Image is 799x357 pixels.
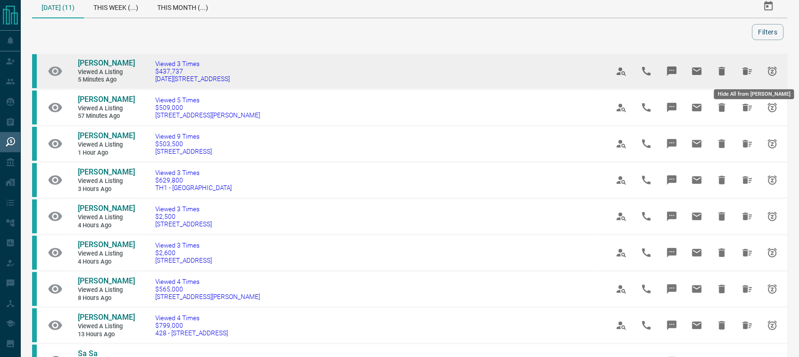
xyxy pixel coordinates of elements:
span: Viewed a Listing [78,286,135,294]
span: Snooze [761,241,784,264]
div: condos.ca [32,127,37,161]
span: Call [635,169,658,191]
span: Snooze [761,278,784,300]
span: [PERSON_NAME] [78,95,135,104]
a: Viewed 5 Times$509,000[STREET_ADDRESS][PERSON_NAME] [155,96,260,119]
span: View Profile [610,205,633,228]
span: Snooze [761,60,784,83]
span: Hide [711,96,733,119]
span: Hide [711,314,733,337]
span: Snooze [761,205,784,228]
span: Message [661,96,683,119]
span: [STREET_ADDRESS] [155,148,212,155]
a: Viewed 4 Times$565,000[STREET_ADDRESS][PERSON_NAME] [155,278,260,300]
div: Hide All from [PERSON_NAME] [714,89,794,99]
span: [PERSON_NAME] [78,313,135,322]
span: $509,000 [155,104,260,111]
span: Viewed 3 Times [155,169,232,176]
span: Message [661,241,683,264]
span: Viewed 9 Times [155,133,212,140]
span: Call [635,314,658,337]
span: Hide All from Wendy Avila [736,241,759,264]
a: [PERSON_NAME] [78,131,135,141]
span: 4 hours ago [78,258,135,266]
span: [PERSON_NAME] [78,167,135,176]
span: View Profile [610,133,633,155]
span: Email [686,133,708,155]
button: Filters [752,24,784,40]
a: [PERSON_NAME] [78,95,135,105]
span: $2,600 [155,249,212,257]
span: Viewed a Listing [78,68,135,76]
span: Message [661,205,683,228]
span: Hide All from Aishi Dey [736,96,759,119]
a: Viewed 3 Times$629,800TH1 - [GEOGRAPHIC_DATA] [155,169,232,191]
span: [STREET_ADDRESS] [155,220,212,228]
span: Email [686,205,708,228]
span: Viewed 3 Times [155,60,230,67]
span: View Profile [610,60,633,83]
a: [PERSON_NAME] [78,204,135,214]
a: [PERSON_NAME] [78,276,135,286]
span: Hide [711,60,733,83]
span: 13 hours ago [78,331,135,339]
span: 1 hour ago [78,149,135,157]
a: [PERSON_NAME] [78,240,135,250]
span: [PERSON_NAME] [78,276,135,285]
span: Viewed a Listing [78,214,135,222]
span: Call [635,133,658,155]
a: Viewed 3 Times$437,737[DATE][STREET_ADDRESS] [155,60,230,83]
a: Viewed 3 Times$2,500[STREET_ADDRESS] [155,205,212,228]
span: [DATE][STREET_ADDRESS] [155,75,230,83]
span: $2,500 [155,213,212,220]
span: Call [635,205,658,228]
span: Viewed a Listing [78,250,135,258]
span: View Profile [610,169,633,191]
span: Hide All from Lisa Palumbo [736,278,759,300]
div: condos.ca [32,163,37,197]
span: Message [661,314,683,337]
div: condos.ca [32,272,37,306]
span: Hide [711,205,733,228]
span: Call [635,278,658,300]
span: Hide [711,241,733,264]
span: Hide [711,133,733,155]
span: Message [661,133,683,155]
span: $437,737 [155,67,230,75]
a: Viewed 4 Times$799,000428 - [STREET_ADDRESS] [155,314,228,337]
div: condos.ca [32,199,37,233]
span: Snooze [761,169,784,191]
span: [STREET_ADDRESS][PERSON_NAME] [155,111,260,119]
a: [PERSON_NAME] [78,58,135,68]
span: View Profile [610,278,633,300]
span: [PERSON_NAME] [78,240,135,249]
span: $799,000 [155,322,228,329]
span: View Profile [610,314,633,337]
span: View Profile [610,241,633,264]
span: Hide All from Alex Hess [736,133,759,155]
div: condos.ca [32,54,37,88]
span: TH1 - [GEOGRAPHIC_DATA] [155,184,232,191]
a: Viewed 3 Times$2,600[STREET_ADDRESS] [155,241,212,264]
a: [PERSON_NAME] [78,313,135,323]
span: Hide [711,169,733,191]
span: Viewed a Listing [78,105,135,113]
span: Viewed a Listing [78,141,135,149]
span: [STREET_ADDRESS][PERSON_NAME] [155,293,260,300]
span: Email [686,60,708,83]
span: Snooze [761,96,784,119]
span: 57 minutes ago [78,112,135,120]
span: 428 - [STREET_ADDRESS] [155,329,228,337]
span: Call [635,60,658,83]
span: Email [686,96,708,119]
span: $629,800 [155,176,232,184]
span: Snooze [761,314,784,337]
span: Hide [711,278,733,300]
div: condos.ca [32,91,37,125]
span: Hide All from Wendy Avila [736,60,759,83]
div: condos.ca [32,308,37,342]
span: 4 hours ago [78,222,135,230]
span: $565,000 [155,285,260,293]
span: Viewed 5 Times [155,96,260,104]
span: Message [661,169,683,191]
